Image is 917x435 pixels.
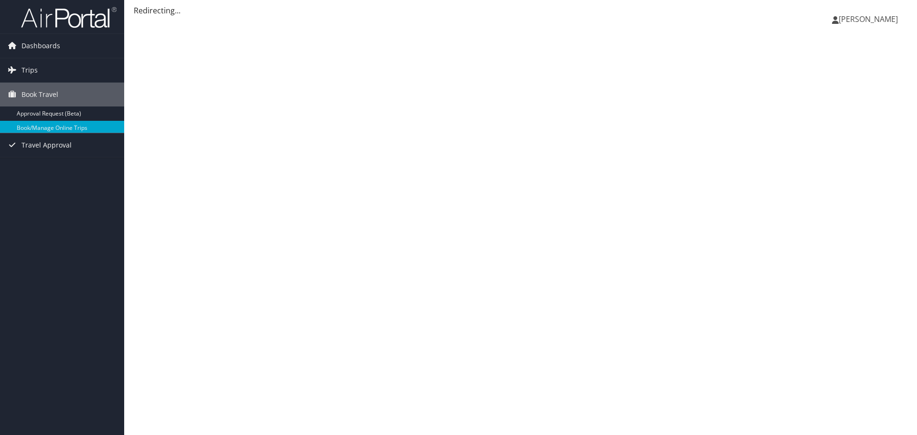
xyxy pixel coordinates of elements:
[839,14,898,24] span: [PERSON_NAME]
[21,58,38,82] span: Trips
[134,5,907,16] div: Redirecting...
[21,133,72,157] span: Travel Approval
[21,34,60,58] span: Dashboards
[832,5,907,33] a: [PERSON_NAME]
[21,6,117,29] img: airportal-logo.png
[21,83,58,106] span: Book Travel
